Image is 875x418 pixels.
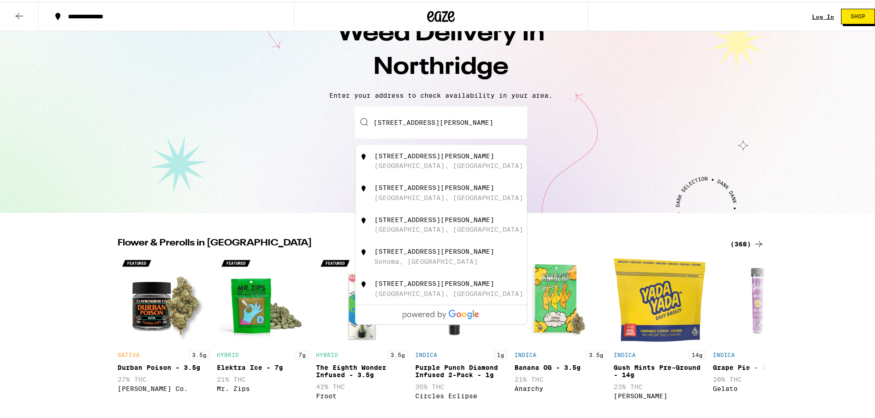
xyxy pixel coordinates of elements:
div: The Eighth Wonder Infused - 3.5g [316,362,408,377]
p: INDICA [713,350,735,356]
div: [GEOGRAPHIC_DATA], [GEOGRAPHIC_DATA] [374,160,523,167]
img: location.svg [359,214,368,223]
div: Banana OG - 3.5g [514,362,606,369]
div: [STREET_ADDRESS][PERSON_NAME] [374,214,494,222]
img: location.svg [359,278,368,287]
span: Northridge [373,54,508,78]
img: Anarchy - Banana OG - 3.5g [514,252,606,344]
p: INDICA [514,350,536,356]
div: [STREET_ADDRESS][PERSON_NAME] [374,182,494,189]
div: [GEOGRAPHIC_DATA], [GEOGRAPHIC_DATA] [374,192,523,200]
div: Open page for Elektra Ice - 7g from Mr. Zips [217,252,309,402]
p: 14g [689,349,706,357]
div: [PERSON_NAME] [614,390,706,398]
a: (368) [730,237,764,248]
p: 21% THC [514,374,606,381]
img: location.svg [359,150,368,160]
p: 42% THC [316,381,408,389]
div: Open page for Purple Punch Diamond Infused 2-Pack - 1g from Circles Eclipse [415,252,507,402]
p: 1g [494,349,507,357]
div: Anarchy [514,383,606,390]
p: 23% THC [614,381,706,389]
p: 20% THC [713,374,805,381]
img: Yada Yada - Gush Mints Pre-Ground - 14g [614,252,706,344]
p: INDICA [614,350,636,356]
p: SATIVA [118,350,140,356]
img: Mr. Zips - Elektra Ice - 7g [217,252,309,344]
p: Enter your address to check availability in your area. [9,90,873,97]
p: 35% THC [415,381,507,389]
div: Sonoma, [GEOGRAPHIC_DATA] [374,256,478,263]
div: Gush Mints Pre-Ground - 14g [614,362,706,377]
input: Enter your delivery address [355,105,527,137]
span: Shop [851,12,865,17]
button: Shop [841,7,875,22]
div: Gelato [713,383,805,390]
div: Open page for Durban Poison - 3.5g from Claybourne Co. [118,252,209,402]
p: 3.5g [586,349,606,357]
p: INDICA [415,350,437,356]
p: HYBRID [316,350,338,356]
div: Log In [812,12,834,18]
div: [STREET_ADDRESS][PERSON_NAME] [374,246,494,253]
img: Froot - The Eighth Wonder Infused - 3.5g [316,252,408,344]
p: 3.5g [388,349,408,357]
div: Purple Punch Diamond Infused 2-Pack - 1g [415,362,507,377]
img: location.svg [359,246,368,255]
div: Open page for Banana OG - 3.5g from Anarchy [514,252,606,402]
div: Elektra Ice - 7g [217,362,309,369]
img: Gelato - Grape Pie - 1g [713,252,805,344]
p: 7g [296,349,309,357]
p: 21% THC [217,374,309,381]
h1: Weed Delivery In [280,16,602,83]
div: [GEOGRAPHIC_DATA], [GEOGRAPHIC_DATA] [374,224,523,231]
div: Durban Poison - 3.5g [118,362,209,369]
div: Open page for Gush Mints Pre-Ground - 14g from Yada Yada [614,252,706,402]
div: Open page for The Eighth Wonder Infused - 3.5g from Froot [316,252,408,402]
div: Froot [316,390,408,398]
p: HYBRID [217,350,239,356]
div: Mr. Zips [217,383,309,390]
img: Claybourne Co. - Durban Poison - 3.5g [118,252,209,344]
div: Circles Eclipse [415,390,507,398]
p: 3.5g [189,349,209,357]
div: [STREET_ADDRESS][PERSON_NAME] [374,278,494,285]
div: [GEOGRAPHIC_DATA], [GEOGRAPHIC_DATA] [374,288,523,295]
div: [STREET_ADDRESS][PERSON_NAME] [374,150,494,158]
h2: Flower & Prerolls in [GEOGRAPHIC_DATA] [118,237,719,248]
div: [PERSON_NAME] Co. [118,383,209,390]
p: 27% THC [118,374,209,381]
div: Grape Pie - 1g [713,362,805,369]
img: location.svg [359,182,368,191]
div: Open page for Grape Pie - 1g from Gelato [713,252,805,402]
